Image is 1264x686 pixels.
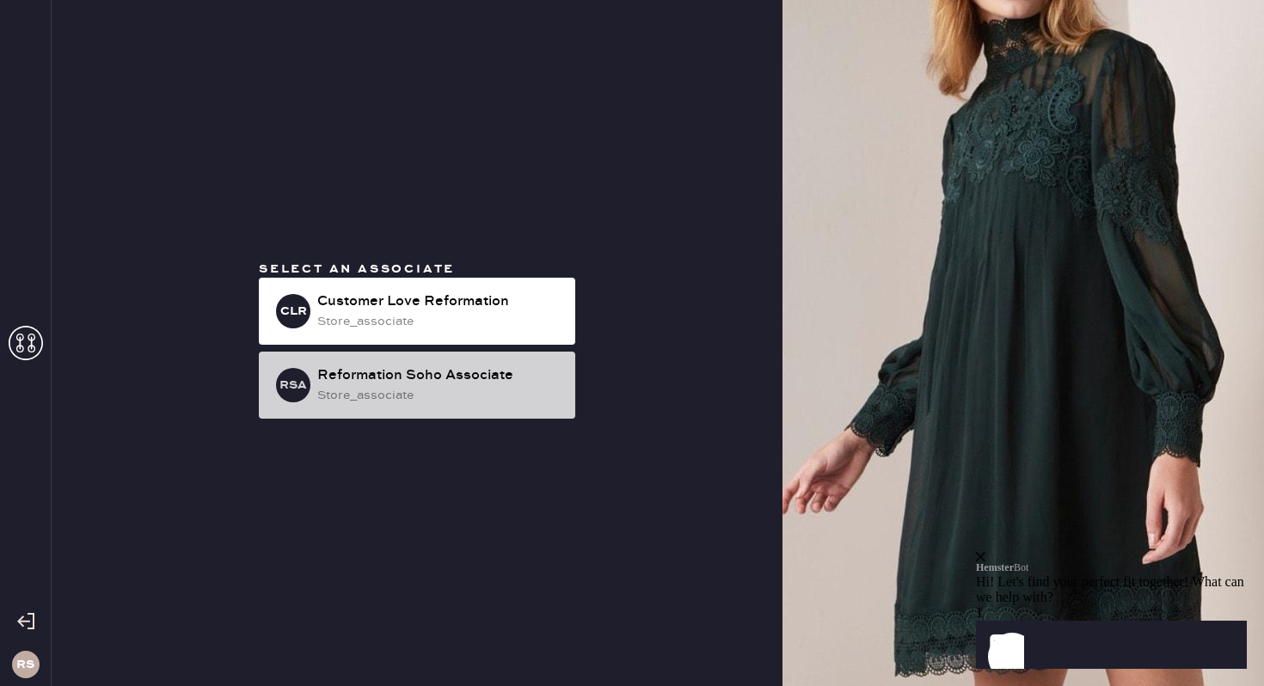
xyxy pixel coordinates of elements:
[279,379,307,391] h3: RSA
[259,261,455,277] span: Select an associate
[317,291,561,312] div: Customer Love Reformation
[317,365,561,386] div: Reformation Soho Associate
[976,447,1260,683] iframe: Front Chat
[317,312,561,331] div: store_associate
[16,658,34,671] h3: RS
[317,386,561,405] div: store_associate
[280,305,307,317] h3: CLR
